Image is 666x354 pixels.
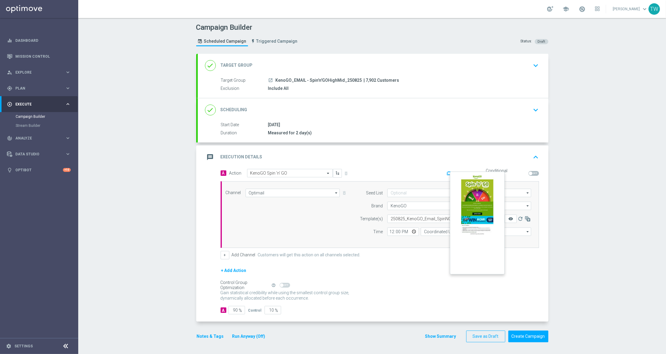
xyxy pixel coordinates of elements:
[531,61,541,70] i: keyboard_arrow_down
[531,60,541,71] button: keyboard_arrow_down
[387,202,531,210] input: Select
[196,36,248,46] a: Scheduled Campaign
[221,63,253,68] h2: Target Group
[508,331,548,342] button: Create Campaign
[15,48,71,64] a: Mission Control
[562,6,569,12] span: school
[7,54,71,59] div: Mission Control
[14,344,33,348] a: Settings
[205,151,541,163] div: message Execution Details keyboard_arrow_up
[268,78,273,83] i: launch
[221,170,226,176] span: A
[221,130,268,136] label: Duration
[7,32,71,48] div: Dashboard
[373,229,383,234] label: Time
[268,85,537,91] div: Include All
[7,136,12,141] i: track_changes
[535,39,548,44] colored-tag: Draft
[641,6,648,12] span: keyboard_arrow_down
[204,39,246,44] span: Scheduled Campaign
[248,307,262,313] div: Control
[65,85,71,91] i: keyboard_arrow_right
[525,189,531,197] i: arrow_drop_down
[221,154,262,160] h2: Execution Details
[15,136,65,140] span: Analyze
[531,104,541,116] button: keyboard_arrow_down
[466,331,505,342] button: Save as Draft
[366,191,383,196] label: Seed List
[531,151,541,163] button: keyboard_arrow_up
[6,343,11,349] i: settings
[7,102,65,107] div: Execute
[16,121,78,130] div: Stream Builder
[7,70,71,75] button: person_search Explore keyboard_arrow_right
[221,122,268,128] label: Start Date
[521,39,532,44] div: Status:
[508,216,513,221] i: remove_red_eye
[364,78,399,83] span: | 7,902 Customers
[7,136,65,141] div: Analyze
[446,170,480,177] button: Add Promotion
[205,152,216,163] i: message
[205,105,216,115] i: done
[7,162,71,178] div: Optibot
[525,202,531,210] i: arrow_drop_down
[229,171,242,176] label: Action
[387,189,531,197] input: Optional
[7,38,71,43] button: equalizer Dashboard
[15,32,71,48] a: Dashboard
[221,280,271,290] div: Control Group Optimization
[221,86,268,91] label: Exclusion
[421,227,531,236] input: Select time zone
[425,333,457,340] button: Show Summary
[65,69,71,75] i: keyboard_arrow_right
[272,283,276,287] i: help_outline
[15,71,65,74] span: Explore
[486,168,526,179] label: Conditional Execution
[221,78,268,83] label: Target Group
[7,152,71,157] div: Data Studio keyboard_arrow_right
[7,168,71,172] button: lightbulb Optibot +10
[232,252,256,258] label: Add Channel
[196,23,301,32] h1: Campaign Builder
[360,216,383,221] label: Template(s)
[517,216,523,222] i: refresh
[221,251,229,259] button: +
[16,123,63,128] a: Stream Builder
[538,40,545,44] span: Draft
[247,169,333,177] ng-select: KenoGO Spin 'n' GO
[205,60,216,71] i: done
[246,189,340,197] input: Select channel
[333,189,339,197] i: arrow_drop_down
[453,175,501,271] img: 33627.jpeg
[7,38,12,43] i: equalizer
[65,151,71,157] i: keyboard_arrow_right
[531,153,541,162] i: keyboard_arrow_up
[196,333,225,340] button: Notes & Tags
[239,308,242,313] span: %
[7,86,71,91] button: gps_fixed Plan keyboard_arrow_right
[205,104,541,116] div: done Scheduling keyboard_arrow_down
[221,267,247,274] button: + Add Action
[7,167,12,173] i: lightbulb
[7,136,71,141] button: track_changes Analyze keyboard_arrow_right
[7,70,65,75] div: Explore
[205,60,541,71] div: done Target Group keyboard_arrow_down
[7,102,71,107] div: play_circle_outline Execute keyboard_arrow_right
[612,5,649,14] a: [PERSON_NAME]keyboard_arrow_down
[63,168,71,172] div: +10
[221,107,247,113] h2: Scheduling
[15,162,63,178] a: Optibot
[256,39,298,44] span: Triggered Campaign
[226,190,241,195] label: Channel
[15,87,65,90] span: Plan
[16,112,78,121] div: Campaign Builder
[525,228,531,236] i: arrow_drop_down
[15,102,65,106] span: Execute
[517,215,524,223] button: refresh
